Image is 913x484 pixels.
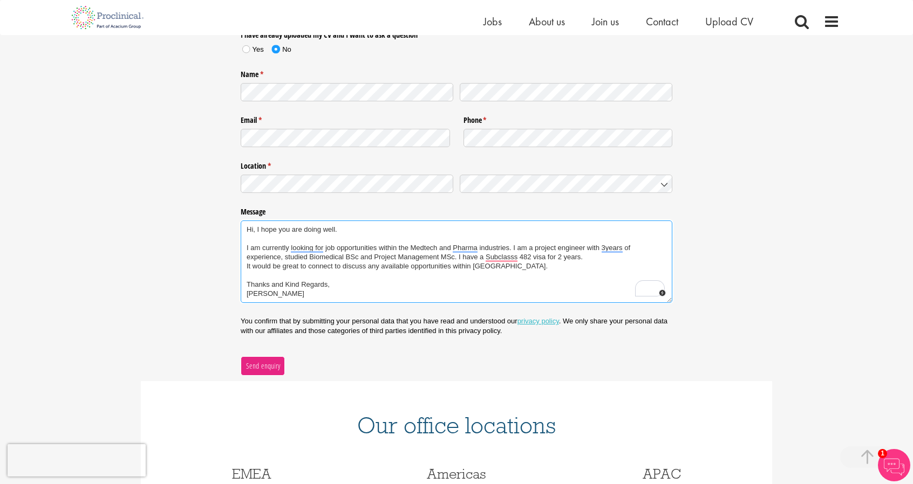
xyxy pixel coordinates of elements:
[241,175,453,193] input: State / Province / Region
[464,112,673,126] label: Phone
[878,449,887,458] span: 1
[157,467,346,481] h3: EMEA
[282,45,291,54] div: No
[241,316,672,336] p: You confirm that by submitting your personal data that you have read and understood our . We only...
[246,360,281,372] span: Send enquiry
[517,317,559,325] a: privacy policy
[878,449,910,481] img: Chatbot
[241,203,672,217] label: Message
[646,15,678,29] a: Contact
[592,15,619,29] a: Join us
[8,444,146,476] iframe: reCAPTCHA
[241,112,450,126] label: Email
[460,175,672,193] input: Country
[460,83,672,101] input: Last
[241,356,285,376] button: Send enquiry
[362,467,551,481] h3: Americas
[253,45,264,54] div: Yes
[157,413,756,437] h1: Our office locations
[241,66,672,80] legend: Name
[241,83,453,101] input: First
[705,15,753,29] a: Upload CV
[241,157,672,171] legend: Location
[483,15,502,29] a: Jobs
[567,467,756,481] h3: APAC
[529,15,565,29] a: About us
